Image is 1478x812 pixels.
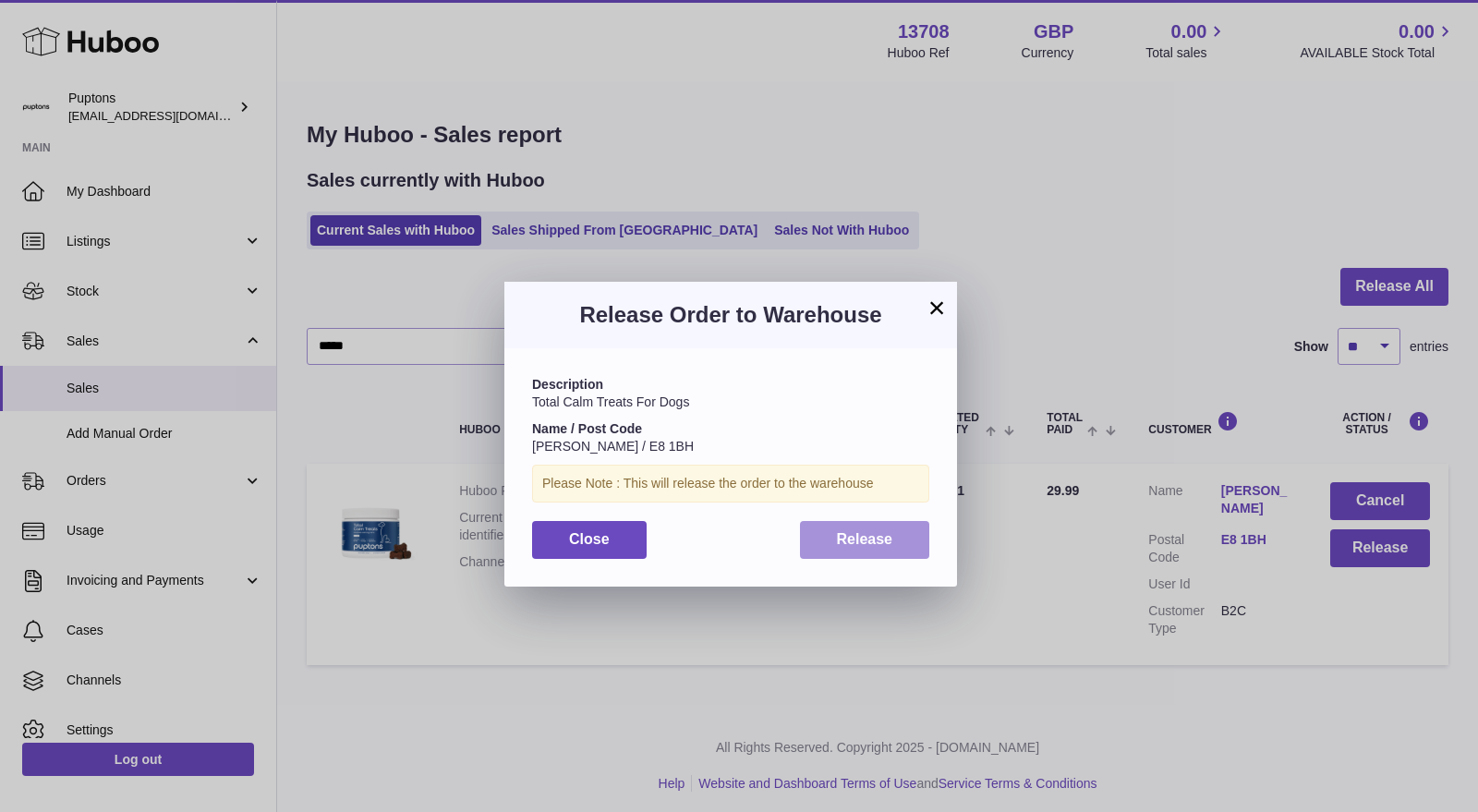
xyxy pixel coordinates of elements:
[532,465,929,503] div: Please Note : This will release the order to the warehouse
[532,377,603,392] strong: Description
[532,300,929,330] h3: Release Order to Warehouse
[532,394,689,409] span: Total Calm Treats For Dogs
[800,521,930,559] button: Release
[532,439,694,454] span: [PERSON_NAME] / E8 1BH
[569,531,610,547] span: Close
[532,421,642,436] strong: Name / Post Code
[532,521,647,559] button: Close
[837,531,893,547] span: Release
[926,297,948,319] button: ×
